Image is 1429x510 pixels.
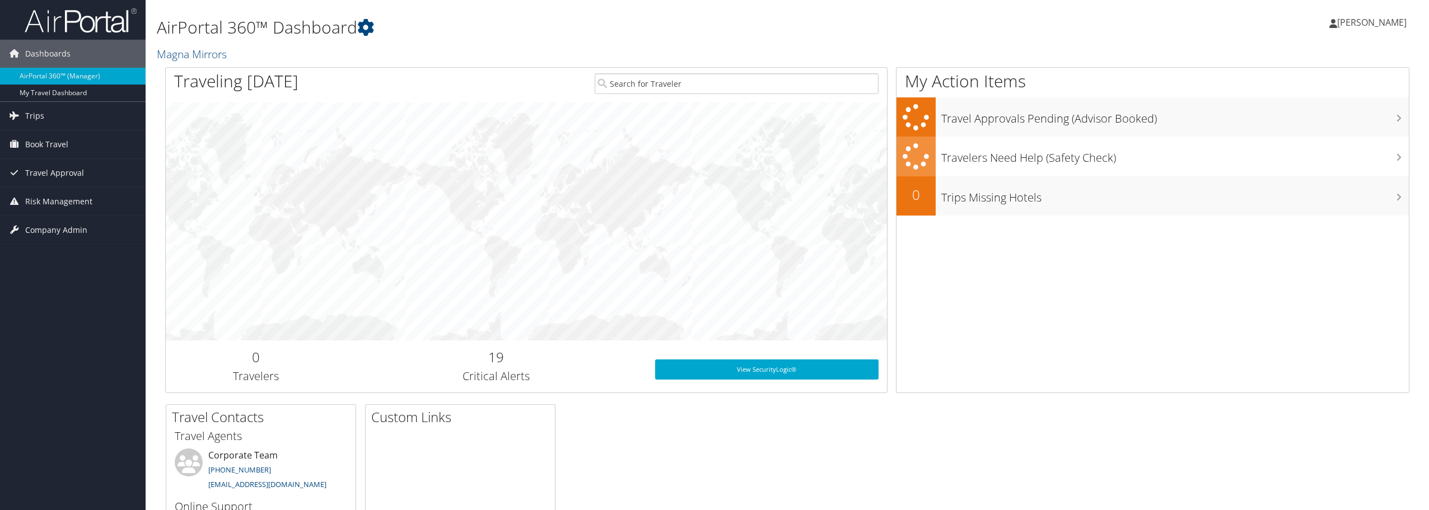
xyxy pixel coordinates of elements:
[354,368,638,384] h3: Critical Alerts
[208,465,271,475] a: [PHONE_NUMBER]
[896,176,1409,216] a: 0Trips Missing Hotels
[896,137,1409,176] a: Travelers Need Help (Safety Check)
[25,188,92,216] span: Risk Management
[896,69,1409,93] h1: My Action Items
[25,40,71,68] span: Dashboards
[157,46,230,62] a: Magna Mirrors
[175,428,347,444] h3: Travel Agents
[371,408,555,427] h2: Custom Links
[354,348,638,367] h2: 19
[941,105,1409,127] h3: Travel Approvals Pending (Advisor Booked)
[25,7,137,34] img: airportal-logo.png
[941,144,1409,166] h3: Travelers Need Help (Safety Check)
[169,448,353,494] li: Corporate Team
[595,73,879,94] input: Search for Traveler
[655,359,879,380] a: View SecurityLogic®
[25,130,68,158] span: Book Travel
[208,479,326,489] a: [EMAIL_ADDRESS][DOMAIN_NAME]
[896,97,1409,137] a: Travel Approvals Pending (Advisor Booked)
[157,16,997,39] h1: AirPortal 360™ Dashboard
[174,368,338,384] h3: Travelers
[174,348,338,367] h2: 0
[174,69,298,93] h1: Traveling [DATE]
[1329,6,1418,39] a: [PERSON_NAME]
[941,184,1409,205] h3: Trips Missing Hotels
[172,408,356,427] h2: Travel Contacts
[1337,16,1407,29] span: [PERSON_NAME]
[25,159,84,187] span: Travel Approval
[25,102,44,130] span: Trips
[896,185,936,204] h2: 0
[25,216,87,244] span: Company Admin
